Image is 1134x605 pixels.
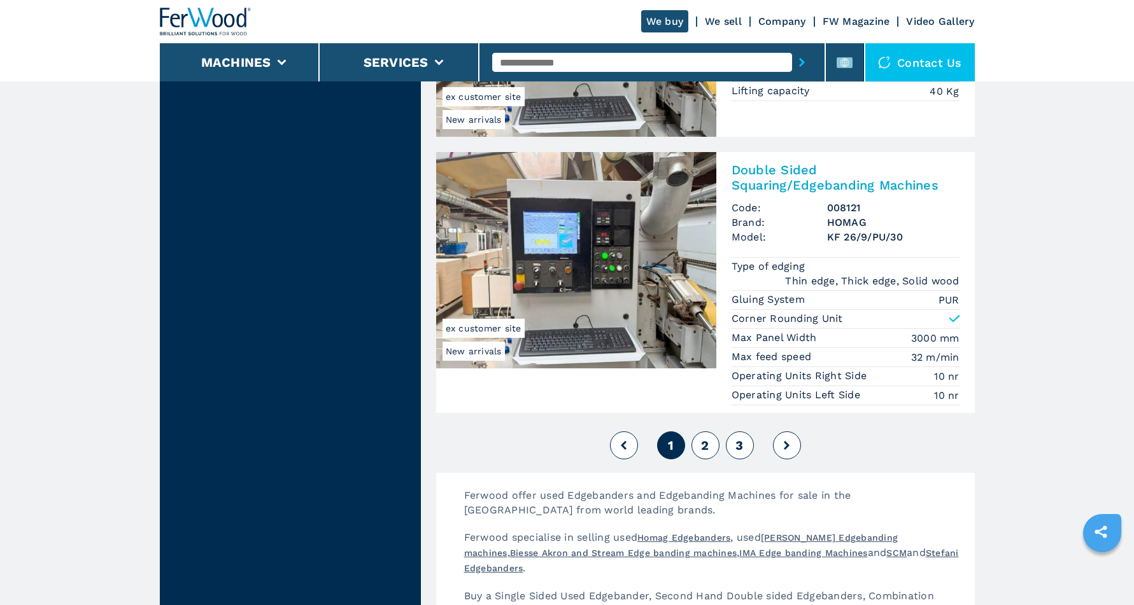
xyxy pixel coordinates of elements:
a: Biesse Akron and Stream Edge banding machines [510,548,737,558]
span: 2 [701,438,709,453]
h2: Double Sided Squaring/Edgebanding Machines [732,162,960,193]
span: Model: [732,230,827,244]
span: Brand: [732,215,827,230]
em: Thin edge, Thick edge, Solid wood [785,274,959,288]
span: Code: [732,200,827,215]
a: Double Sided Squaring/Edgebanding Machines HOMAG KF 26/9/PU/30New arrivalsex customer siteDouble ... [436,152,975,413]
span: 3 [735,438,743,453]
a: We buy [641,10,689,32]
iframe: Chat [1080,548,1124,595]
img: Contact us [878,56,891,69]
img: Double Sided Squaring/Edgebanding Machines HOMAG KF 26/9/PU/30 [436,152,716,368]
a: SCM [886,548,907,558]
div: Contact us [865,43,975,81]
p: Max feed speed [732,350,815,364]
em: 10 nr [934,369,959,384]
span: ex customer site [443,87,525,106]
a: FW Magazine [823,15,890,27]
button: Services [364,55,429,70]
a: Homag Edgebanders [637,532,730,543]
p: Gluing System [732,293,809,307]
a: Company [758,15,806,27]
a: IMA Edge banding Machines [739,548,867,558]
button: 1 [657,431,685,459]
span: New arrivals [443,110,505,129]
span: New arrivals [443,342,505,361]
em: 3000 mm [911,331,960,345]
p: Operating Units Right Side [732,369,870,383]
a: Stefani Edgebanders [464,548,959,573]
h3: 008121 [827,200,960,215]
em: 10 nr [934,388,959,403]
p: Operating Units Left Side [732,388,864,402]
p: Ferwood offer used Edgebanders and Edgebanding Machines for sale in the [GEOGRAPHIC_DATA] from wo... [451,488,975,530]
em: 40 Kg [930,84,959,99]
p: Lifting capacity [732,84,813,98]
a: We sell [705,15,742,27]
h3: KF 26/9/PU/30 [827,230,960,244]
em: 32 m/min [911,350,960,365]
p: Corner Rounding Unit [732,312,843,326]
a: Video Gallery [906,15,974,27]
h3: HOMAG [827,215,960,230]
p: Type of edging [732,260,809,274]
button: 3 [726,431,754,459]
em: PUR [939,293,960,307]
button: 2 [691,431,719,459]
p: Max Panel Width [732,331,820,345]
button: submit-button [792,48,812,77]
a: sharethis [1085,516,1117,548]
span: 1 [668,438,674,453]
a: [PERSON_NAME] Edgebanding machines [464,532,898,558]
img: Ferwood [160,8,252,36]
p: Ferwood specialise in selling used , used , , and and . [451,530,975,588]
span: ex customer site [443,319,525,338]
button: Machines [201,55,271,70]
